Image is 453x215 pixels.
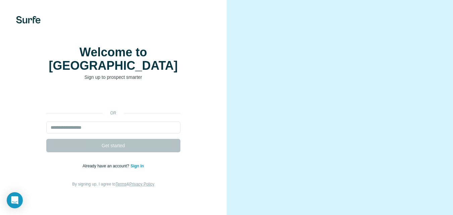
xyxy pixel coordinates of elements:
a: Sign in [130,164,144,168]
p: or [103,110,124,116]
h1: Welcome to [GEOGRAPHIC_DATA] [46,46,180,72]
span: By signing up, I agree to & [72,182,154,186]
span: Already have an account? [82,164,130,168]
p: Sign up to prospect smarter [46,74,180,80]
a: Privacy Policy [129,182,154,186]
div: Open Intercom Messenger [7,192,23,208]
img: Surfe's logo [16,16,41,23]
iframe: Sign in with Google Button [43,91,184,105]
a: Terms [116,182,127,186]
